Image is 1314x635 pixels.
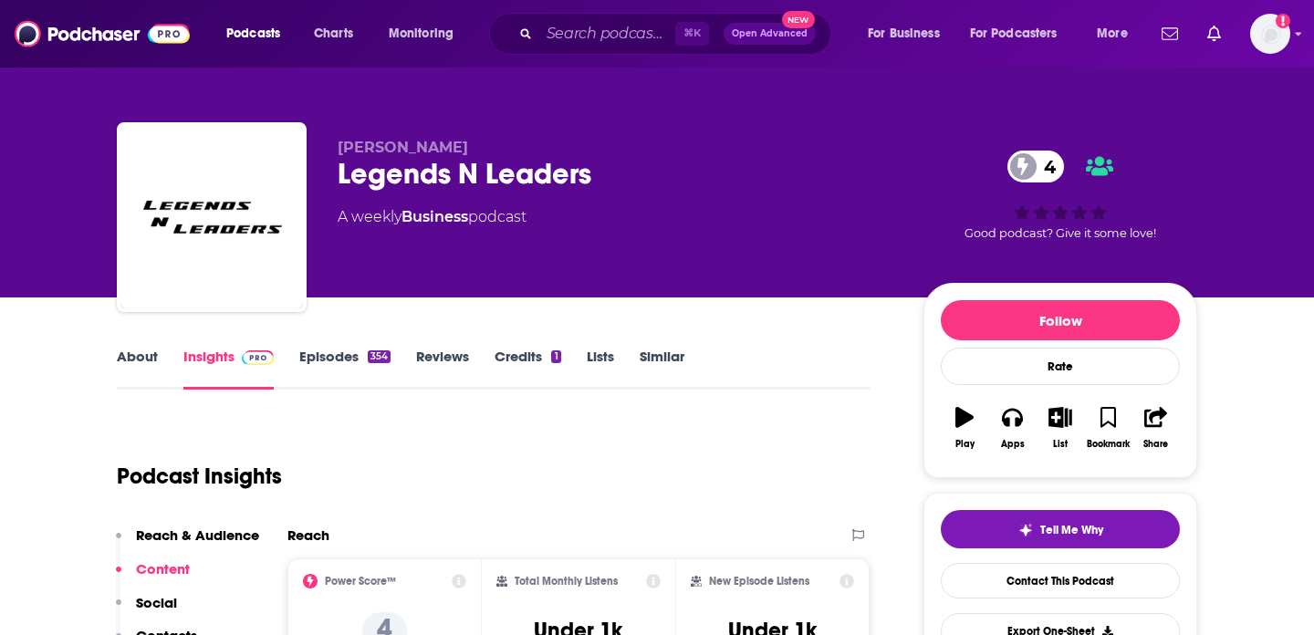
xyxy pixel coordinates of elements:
p: Reach & Audience [136,526,259,544]
span: Good podcast? Give it some love! [965,226,1156,240]
h2: Reach [287,526,329,544]
span: Charts [314,21,353,47]
button: open menu [376,19,477,48]
span: Monitoring [389,21,454,47]
span: [PERSON_NAME] [338,139,468,156]
span: New [782,11,815,28]
div: Search podcasts, credits, & more... [506,13,849,55]
span: Open Advanced [732,29,808,38]
div: Share [1143,439,1168,450]
img: Legends N Leaders [120,126,303,308]
h2: Power Score™ [325,575,396,588]
button: Share [1132,395,1180,461]
input: Search podcasts, credits, & more... [539,19,675,48]
h1: Podcast Insights [117,463,282,490]
a: Charts [302,19,364,48]
span: 4 [1026,151,1065,182]
img: Podchaser Pro [242,350,274,365]
a: Contact This Podcast [941,563,1180,599]
button: Follow [941,300,1180,340]
button: open menu [214,19,304,48]
button: Reach & Audience [116,526,259,560]
button: Show profile menu [1250,14,1290,54]
div: A weekly podcast [338,206,527,228]
img: Podchaser - Follow, Share and Rate Podcasts [15,16,190,51]
span: Logged in as zeke_lerner [1250,14,1290,54]
span: ⌘ K [675,22,709,46]
span: More [1097,21,1128,47]
p: Content [136,560,190,578]
span: Podcasts [226,21,280,47]
span: For Podcasters [970,21,1058,47]
a: Episodes354 [299,348,391,390]
button: Content [116,560,190,594]
a: Similar [640,348,684,390]
div: Play [955,439,975,450]
a: Show notifications dropdown [1154,18,1185,49]
a: InsightsPodchaser Pro [183,348,274,390]
div: Rate [941,348,1180,385]
div: List [1053,439,1068,450]
p: Social [136,594,177,611]
svg: Add a profile image [1276,14,1290,28]
a: About [117,348,158,390]
button: open menu [855,19,963,48]
h2: Total Monthly Listens [515,575,618,588]
button: Apps [988,395,1036,461]
button: Open AdvancedNew [724,23,816,45]
button: open menu [958,19,1084,48]
button: open menu [1084,19,1151,48]
button: Bookmark [1084,395,1131,461]
button: Social [116,594,177,628]
span: Tell Me Why [1040,523,1103,537]
div: 354 [368,350,391,363]
h2: New Episode Listens [709,575,809,588]
a: Show notifications dropdown [1200,18,1228,49]
a: 4 [1007,151,1065,182]
a: Reviews [416,348,469,390]
button: List [1037,395,1084,461]
button: Play [941,395,988,461]
div: Bookmark [1087,439,1130,450]
a: Lists [587,348,614,390]
div: Apps [1001,439,1025,450]
span: For Business [868,21,940,47]
div: 4Good podcast? Give it some love! [923,139,1197,252]
img: tell me why sparkle [1018,523,1033,537]
img: User Profile [1250,14,1290,54]
div: 1 [551,350,560,363]
a: Business [401,208,468,225]
button: tell me why sparkleTell Me Why [941,510,1180,548]
a: Credits1 [495,348,560,390]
